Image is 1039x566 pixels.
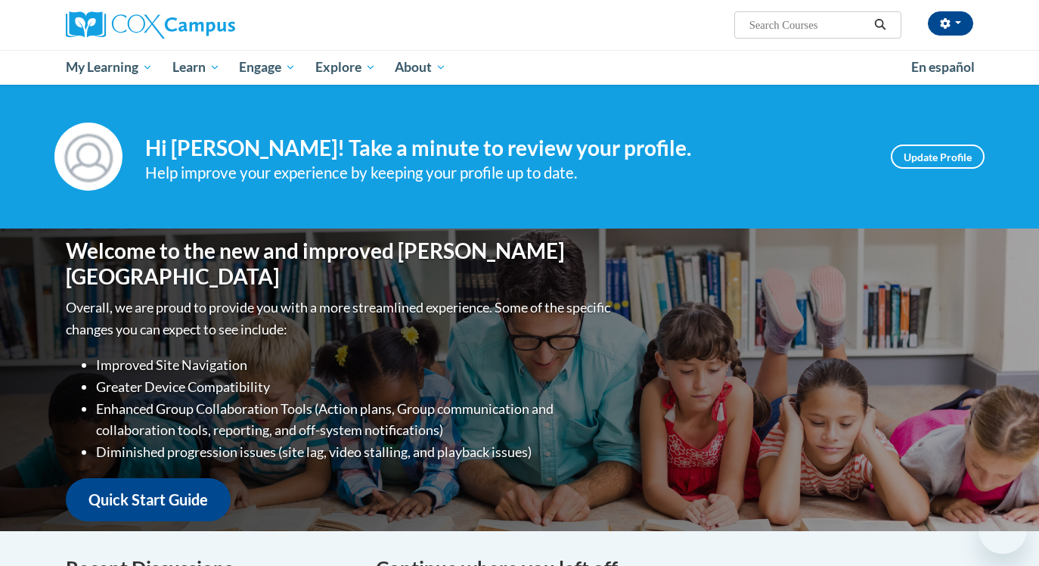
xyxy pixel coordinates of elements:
img: Profile Image [54,123,123,191]
span: Learn [172,58,220,76]
img: Cox Campus [66,11,235,39]
span: About [395,58,446,76]
div: Main menu [43,50,996,85]
a: Update Profile [891,145,985,169]
input: Search Courses [748,16,869,34]
a: Quick Start Guide [66,478,231,521]
span: Explore [315,58,376,76]
li: Enhanced Group Collaboration Tools (Action plans, Group communication and collaboration tools, re... [96,398,614,442]
a: Learn [163,50,230,85]
a: En español [901,51,985,83]
h4: Hi [PERSON_NAME]! Take a minute to review your profile. [145,135,868,161]
span: Engage [239,58,296,76]
a: Cox Campus [66,11,353,39]
span: En español [911,59,975,75]
li: Greater Device Compatibility [96,376,614,398]
a: My Learning [56,50,163,85]
span: My Learning [66,58,153,76]
a: Engage [229,50,305,85]
li: Improved Site Navigation [96,354,614,376]
iframe: Button to launch messaging window [979,505,1027,554]
div: Help improve your experience by keeping your profile up to date. [145,160,868,185]
h1: Welcome to the new and improved [PERSON_NAME][GEOGRAPHIC_DATA] [66,238,614,289]
a: About [386,50,457,85]
p: Overall, we are proud to provide you with a more streamlined experience. Some of the specific cha... [66,297,614,341]
button: Search [869,16,892,34]
li: Diminished progression issues (site lag, video stalling, and playback issues) [96,441,614,463]
button: Account Settings [928,11,973,36]
a: Explore [305,50,386,85]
